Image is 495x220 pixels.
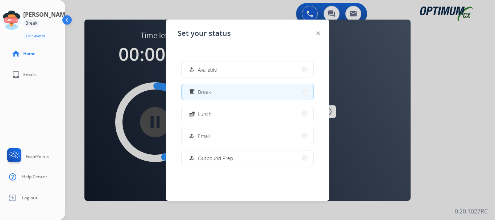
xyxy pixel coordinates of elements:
mat-icon: free_breakfast [189,89,195,95]
button: Break [182,84,313,100]
img: close-button [316,32,320,35]
button: Available [182,62,313,78]
a: FocalPoints [6,148,49,165]
span: Emails [23,72,37,78]
mat-icon: fastfood [189,111,195,117]
span: Set your status [178,28,231,38]
h3: [PERSON_NAME] [23,10,70,19]
span: Lunch [198,110,212,118]
span: Email [198,132,210,140]
mat-icon: how_to_reg [189,133,195,139]
button: Edit Avatar [23,32,48,40]
mat-icon: inbox [12,70,20,79]
p: 0.20.1027RC [455,207,488,216]
span: Available [198,66,217,74]
div: Break [23,19,39,28]
span: Log out [22,195,38,201]
mat-icon: how_to_reg [189,155,195,161]
mat-icon: home [12,49,20,58]
span: Home [23,51,36,57]
button: Email [182,128,313,144]
button: Outbound Prep [182,150,313,166]
button: Lunch [182,106,313,122]
mat-icon: how_to_reg [189,67,195,73]
span: FocalPoints [26,154,49,159]
span: Outbound Prep [198,154,233,162]
span: Break [198,88,211,96]
span: Help Center [22,174,47,180]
